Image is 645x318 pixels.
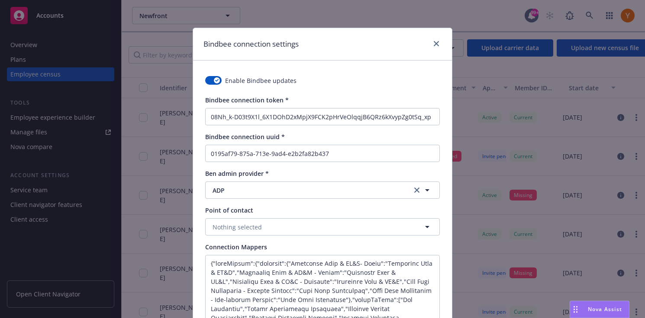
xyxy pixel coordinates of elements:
input: Enter connection uuid [206,145,439,162]
button: Nova Assist [570,301,629,318]
input: Enter connection token [206,108,439,125]
span: Connection Mappers [205,243,267,251]
span: Nova Assist [588,305,622,313]
span: Enable Bindbee updates [225,76,297,85]
span: Ben admin provider * [205,169,269,178]
button: ADPclear selection [205,181,440,199]
span: Nothing selected [213,223,262,232]
span: ADP [213,186,401,195]
a: clear selection [412,185,422,195]
span: Bindbee connection uuid * [205,133,285,141]
h1: Bindbee connection settings [203,38,299,50]
a: close [431,38,442,49]
button: Nothing selected [205,218,440,235]
div: Drag to move [570,301,581,318]
span: Point of contact [205,206,253,214]
span: Bindbee connection token * [205,96,289,104]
